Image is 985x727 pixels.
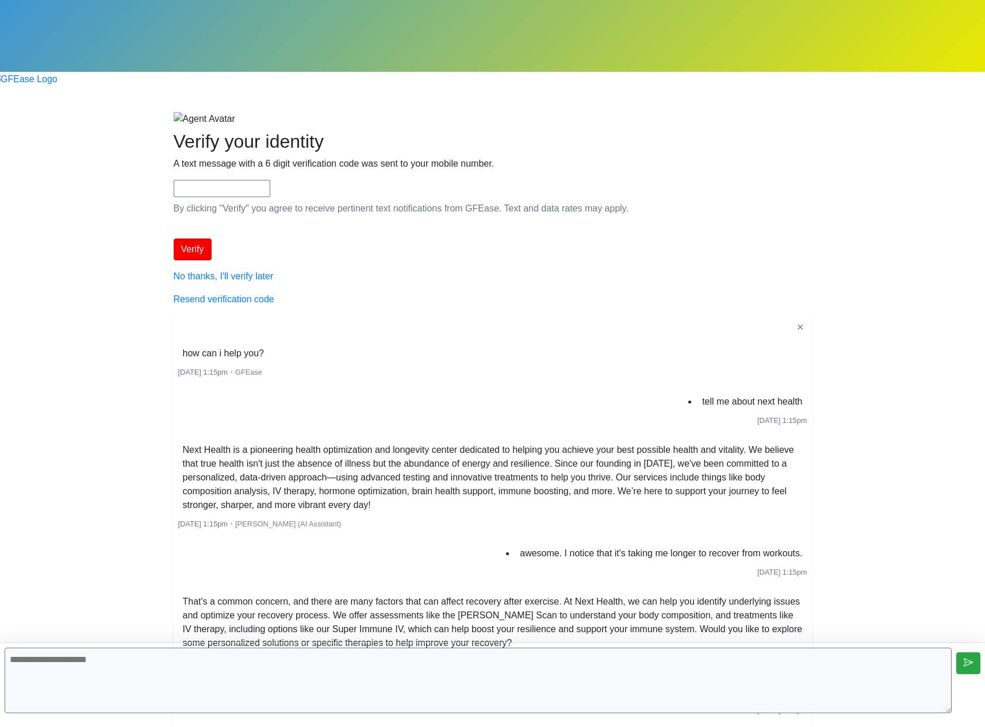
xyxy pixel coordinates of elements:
p: By clicking "Verify" you agree to receive pertinent text notifications from GFEase. Text and data... [174,202,812,216]
span: GFEase [235,368,262,376]
li: That's a common concern, and there are many factors that can affect recovery after exercise. At N... [178,593,807,652]
a: No thanks, I'll verify later [174,271,274,281]
small: ・ [178,368,262,376]
h2: Verify your identity [174,130,812,152]
span: [DATE] 1:15pm [757,416,807,425]
li: how can i help you? [178,344,269,363]
p: A text message with a 6 digit verification code was sent to your mobile number. [174,157,812,171]
img: Agent Avatar [174,112,235,126]
span: [DATE] 1:15pm [178,520,228,528]
button: Verify [174,239,212,260]
span: [DATE] 1:15pm [757,568,807,576]
li: awesome. I notice that it's taking me longer to recover from workouts. [515,544,807,563]
a: Resend verification code [174,294,274,304]
small: ・ [178,520,342,528]
li: Next Health is a pioneering health optimization and longevity center dedicated to helping you ach... [178,441,807,514]
span: [PERSON_NAME] (AI Assistant) [235,520,341,528]
button: ✕ [793,320,807,335]
span: [DATE] 1:15pm [178,368,228,376]
li: tell me about next health [697,393,807,411]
